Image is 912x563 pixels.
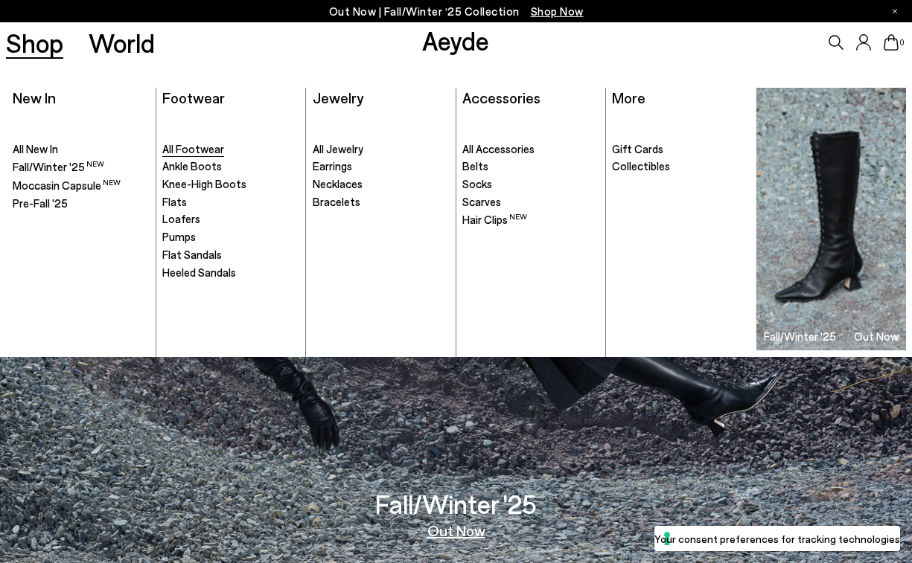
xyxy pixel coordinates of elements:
span: Moccasin Capsule [13,178,121,192]
h3: Out Now [854,331,899,342]
span: All Accessories [462,142,535,155]
span: Knee-High Boots [162,177,246,190]
span: Loafers [162,212,200,225]
span: Navigate to /collections/new-in [531,4,584,18]
a: Jewelry [313,89,363,106]
a: All Accessories [462,142,599,157]
a: Earrings [313,159,449,174]
a: Moccasin Capsule [13,178,149,193]
a: Scarves [462,195,599,210]
span: Scarves [462,195,501,208]
a: Accessories [462,89,540,106]
a: Knee-High Boots [162,177,299,192]
a: Fall/Winter '25 [13,159,149,175]
a: Socks [462,177,599,192]
a: All New In [13,142,149,157]
a: 0 [884,34,899,51]
a: More [612,89,645,106]
a: Aeyde [422,25,489,56]
a: Pre-Fall '25 [13,196,149,211]
a: Collectibles [612,159,749,174]
h3: Fall/Winter '25 [375,491,537,517]
span: Pre-Fall '25 [13,196,68,210]
label: Your consent preferences for tracking technologies [654,531,900,547]
a: All Footwear [162,142,299,157]
button: Your consent preferences for tracking technologies [654,526,900,551]
span: 0 [899,39,906,47]
a: Flat Sandals [162,248,299,263]
span: Collectibles [612,159,670,173]
a: Footwear [162,89,225,106]
a: Hair Clips [462,212,599,228]
span: Gift Cards [612,142,663,155]
a: Out Now [427,523,485,538]
span: All Jewelry [313,142,363,155]
span: All Footwear [162,142,224,155]
span: Fall/Winter '25 [13,160,104,173]
a: New In [13,89,56,106]
a: Pumps [162,230,299,245]
span: Earrings [313,159,352,173]
span: Necklaces [313,177,363,190]
span: Hair Clips [462,213,527,226]
a: Gift Cards [612,142,749,157]
a: Flats [162,195,299,210]
span: Flat Sandals [162,248,222,261]
span: Flats [162,195,187,208]
a: Bracelets [313,195,449,210]
span: Pumps [162,230,196,243]
span: Heeled Sandals [162,266,236,279]
img: Group_1295_900x.jpg [756,88,905,350]
span: Belts [462,159,488,173]
a: All Jewelry [313,142,449,157]
a: Ankle Boots [162,159,299,174]
a: World [89,30,155,56]
a: Belts [462,159,599,174]
span: All New In [13,142,58,155]
span: Ankle Boots [162,159,222,173]
h3: Fall/Winter '25 [764,331,836,342]
p: Out Now | Fall/Winter ‘25 Collection [329,2,584,21]
a: Shop [6,30,63,56]
a: Necklaces [313,177,449,192]
a: Loafers [162,212,299,227]
span: Bracelets [313,195,360,208]
a: Heeled Sandals [162,266,299,280]
a: Fall/Winter '25 Out Now [756,88,905,350]
span: Socks [462,177,492,190]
